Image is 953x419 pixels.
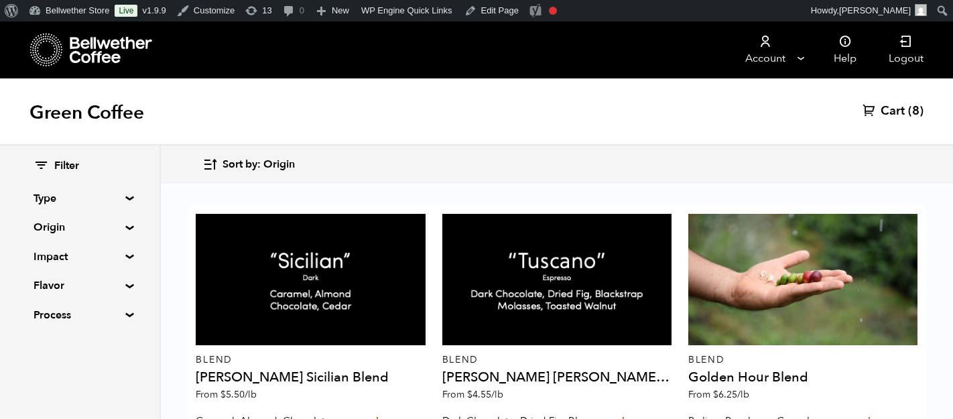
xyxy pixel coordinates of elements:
[442,355,672,365] p: Blend
[442,371,672,384] h4: [PERSON_NAME] [PERSON_NAME] Espresso
[908,103,924,119] span: (8)
[467,388,503,401] bdi: 4.55
[223,158,295,172] span: Sort by: Origin
[863,103,924,119] a: Cart (8)
[220,388,226,401] span: $
[34,190,126,206] summary: Type
[737,388,749,401] span: /lb
[196,355,425,365] p: Blend
[724,21,806,78] a: Account
[115,5,137,17] a: Live
[34,278,126,294] summary: Flavor
[713,388,718,401] span: $
[34,249,126,265] summary: Impact
[34,307,126,323] summary: Process
[688,388,749,401] span: From
[202,149,295,180] button: Sort by: Origin
[29,101,144,125] h1: Green Coffee
[688,355,917,365] p: Blend
[713,388,749,401] bdi: 6.25
[196,388,257,401] span: From
[881,103,905,119] span: Cart
[688,371,917,384] h4: Golden Hour Blend
[442,388,503,401] span: From
[491,388,503,401] span: /lb
[54,159,79,174] span: Filter
[220,388,257,401] bdi: 5.50
[245,388,257,401] span: /lb
[34,219,126,235] summary: Origin
[839,5,911,15] span: [PERSON_NAME]
[873,21,940,78] a: Logout
[196,371,425,384] h4: [PERSON_NAME] Sicilian Blend
[549,7,557,15] div: Focus keyphrase not set
[818,21,873,78] a: Help
[467,388,472,401] span: $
